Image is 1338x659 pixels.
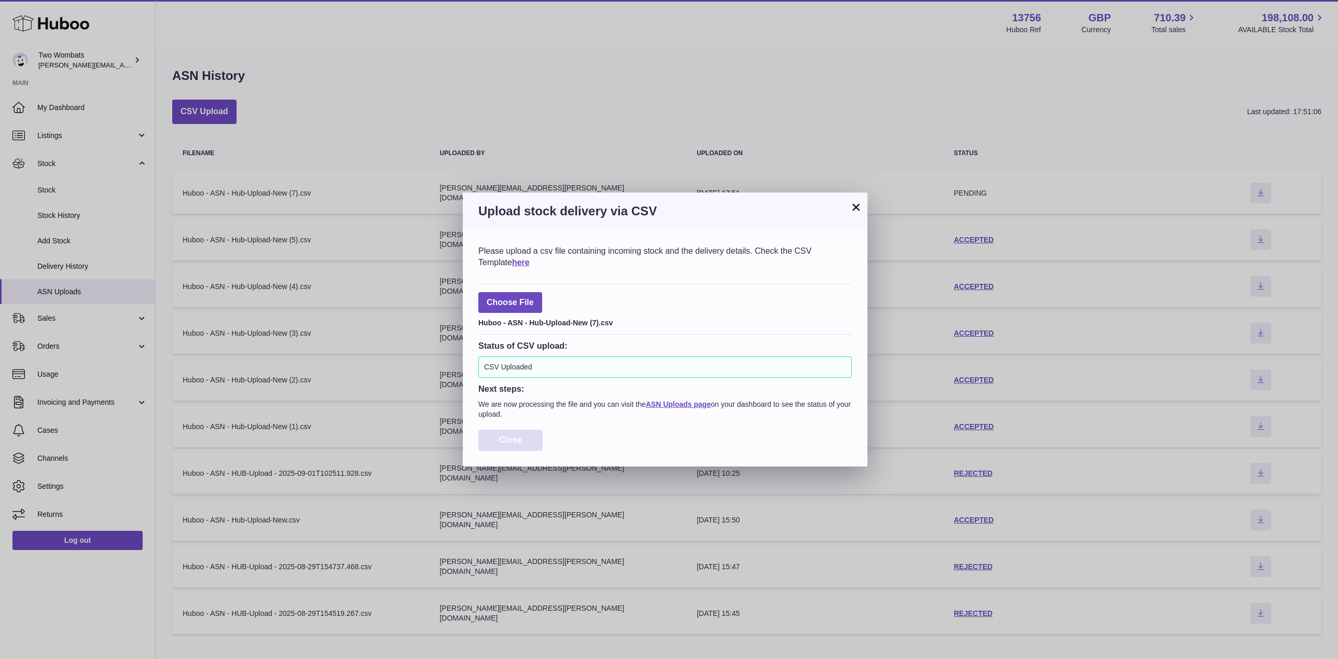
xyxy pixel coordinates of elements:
p: We are now processing the file and you can visit the on your dashboard to see the status of your ... [478,400,852,419]
div: CSV Uploaded [478,356,852,378]
h3: Upload stock delivery via CSV [478,203,852,219]
h3: Status of CSV upload: [478,340,852,351]
span: Close [499,435,522,444]
button: × [850,201,862,213]
h3: Next steps: [478,383,852,394]
div: Please upload a csv file containing incoming stock and the delivery details. Check the CSV Template [478,245,852,268]
a: ASN Uploads page [646,400,711,408]
button: Close [478,430,543,451]
div: Huboo - ASN - Hub-Upload-New (7).csv [478,315,852,328]
a: here [512,258,530,267]
span: Choose File [478,292,542,313]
